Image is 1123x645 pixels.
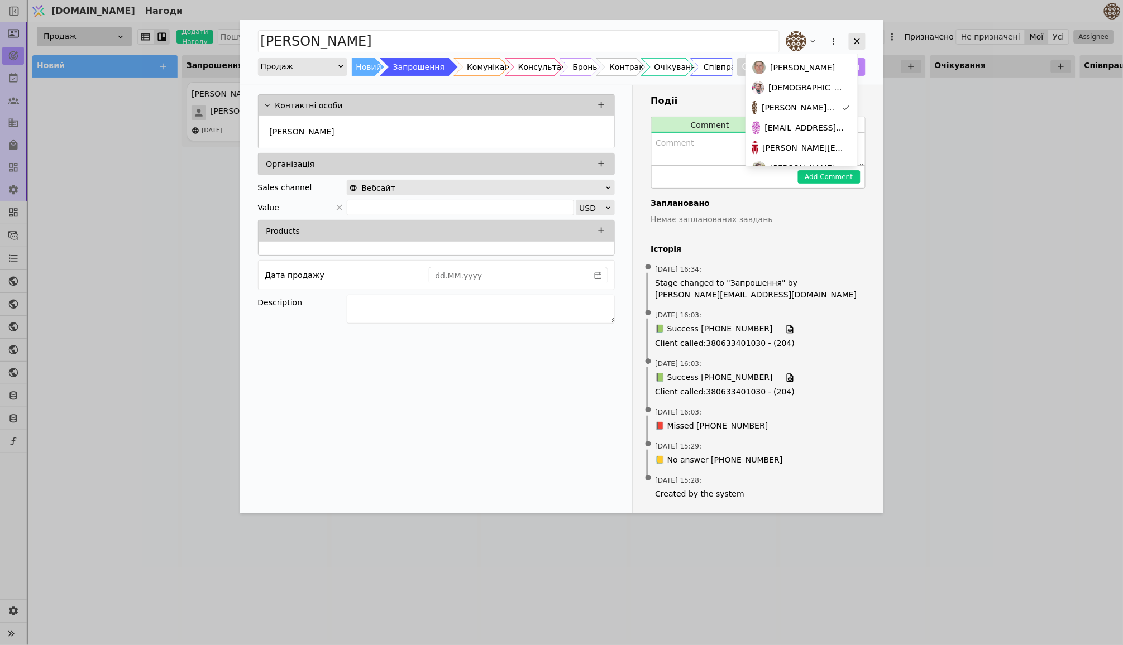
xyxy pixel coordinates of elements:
[753,101,758,114] img: an
[656,475,702,485] span: [DATE] 15:28 :
[356,58,382,76] div: Новий
[763,142,847,154] span: [PERSON_NAME][EMAIL_ADDRESS][DOMAIN_NAME]
[654,58,701,76] div: Очікування
[643,253,654,282] span: •
[651,214,866,225] p: Немає запланованих завдань
[753,81,764,94] img: Хр
[656,407,702,417] span: [DATE] 16:03 :
[651,243,866,255] h4: Історія
[656,323,773,335] span: 📗 Success [PHONE_NUMBER]
[753,141,758,155] img: bo
[350,184,357,192] img: online-store.svg
[656,310,702,320] span: [DATE] 16:03 :
[765,122,847,134] span: [EMAIL_ADDRESS][DOMAIN_NAME]
[266,158,315,170] p: Організація
[753,161,766,175] img: AS
[643,348,654,376] span: •
[771,62,835,74] span: [PERSON_NAME]
[261,59,337,74] div: Продаж
[656,338,861,349] span: Client called : 380633401030 - (204)
[771,162,835,174] span: [PERSON_NAME]
[362,180,395,196] span: Вебсайт
[275,100,343,112] p: Контактні особи
[467,58,517,76] div: Комунікація
[594,272,602,280] svg: calender simple
[737,58,799,76] button: Closed Lost
[643,396,654,425] span: •
[518,58,574,76] div: Консультація
[258,180,312,195] div: Sales channel
[753,121,761,134] img: de
[656,420,768,432] span: 📕 Missed [PHONE_NUMBER]
[656,277,861,301] span: Stage changed to "Запрошення" by [PERSON_NAME][EMAIL_ADDRESS][DOMAIN_NAME]
[643,464,654,493] span: •
[656,372,773,384] span: 📗 Success [PHONE_NUMBER]
[258,200,279,215] span: Value
[266,225,300,237] p: Products
[579,200,604,216] div: USD
[762,102,838,114] span: [PERSON_NAME][EMAIL_ADDRESS][DOMAIN_NAME]
[704,58,746,76] div: Співпраця
[656,488,861,500] span: Created by the system
[753,61,766,74] img: РS
[798,170,861,184] button: Add Comment
[643,430,654,459] span: •
[393,58,445,76] div: Запрошення
[656,441,702,451] span: [DATE] 15:29 :
[265,267,324,283] div: Дата продажу
[643,299,654,328] span: •
[429,268,589,283] input: dd.MM.yyyy
[786,31,806,51] img: an
[652,117,769,133] button: Comment
[656,454,783,466] span: 📒 No answer [PHONE_NUMBER]
[769,82,847,94] span: [DEMOGRAPHIC_DATA]
[240,20,883,513] div: Add Opportunity
[573,58,598,76] div: Бронь
[609,58,648,76] div: Контракт
[270,126,334,138] p: [PERSON_NAME]
[651,94,866,108] h3: Події
[651,198,866,209] h4: Заплановано
[258,295,347,310] div: Description
[656,359,702,369] span: [DATE] 16:03 :
[656,386,861,398] span: Client called : 380633401030 - (204)
[656,264,702,275] span: [DATE] 16:34 :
